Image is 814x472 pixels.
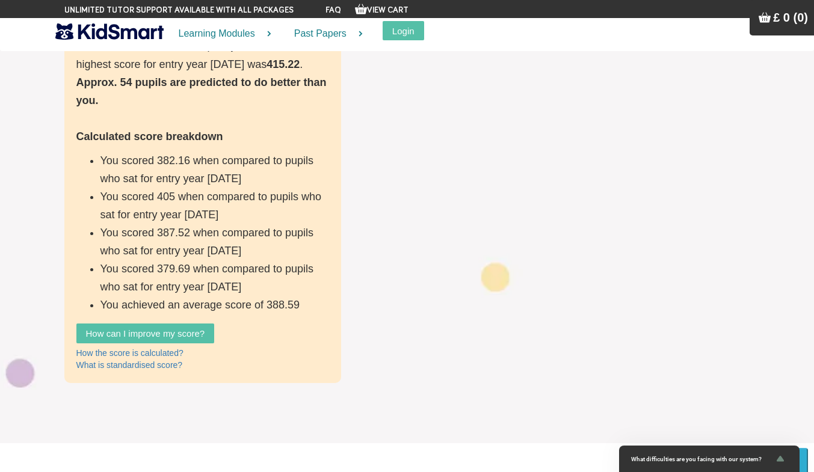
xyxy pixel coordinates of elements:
a: How the score is calculated? [76,348,183,358]
a: FAQ [325,6,341,14]
b: Approx. 54 pupils are predicted to do better than you. [76,76,327,106]
span: £ 0 (0) [773,11,808,24]
a: What is standardised score? [76,360,183,370]
b: 415.22 [267,58,300,70]
span: Unlimited tutor support available with all packages [64,4,294,16]
button: Login [383,21,424,40]
b: Calculated score breakdown [76,130,223,143]
a: Learning Modules [164,18,279,50]
a: Past Papers [279,18,371,50]
li: You scored 405 when compared to pupils who sat for entry year [DATE] [100,188,329,224]
li: You scored 387.52 when compared to pupils who sat for entry year [DATE] [100,224,329,260]
li: You achieved an average score of 388.59 [100,296,329,314]
span: What difficulties are you facing with our system? [631,456,773,462]
li: You scored 382.16 when compared to pupils who sat for entry year [DATE] [100,152,329,188]
a: View Cart [355,6,409,14]
img: Your items in the shopping basket [355,3,367,15]
button: Show survey - What difficulties are you facing with our system? [631,452,788,466]
a: How can I improve my score? [76,323,215,343]
li: You scored 379.69 when compared to pupils who sat for entry year [DATE] [100,260,329,296]
img: KidSmart logo [55,21,164,42]
img: Your items in the shopping basket [759,11,771,23]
